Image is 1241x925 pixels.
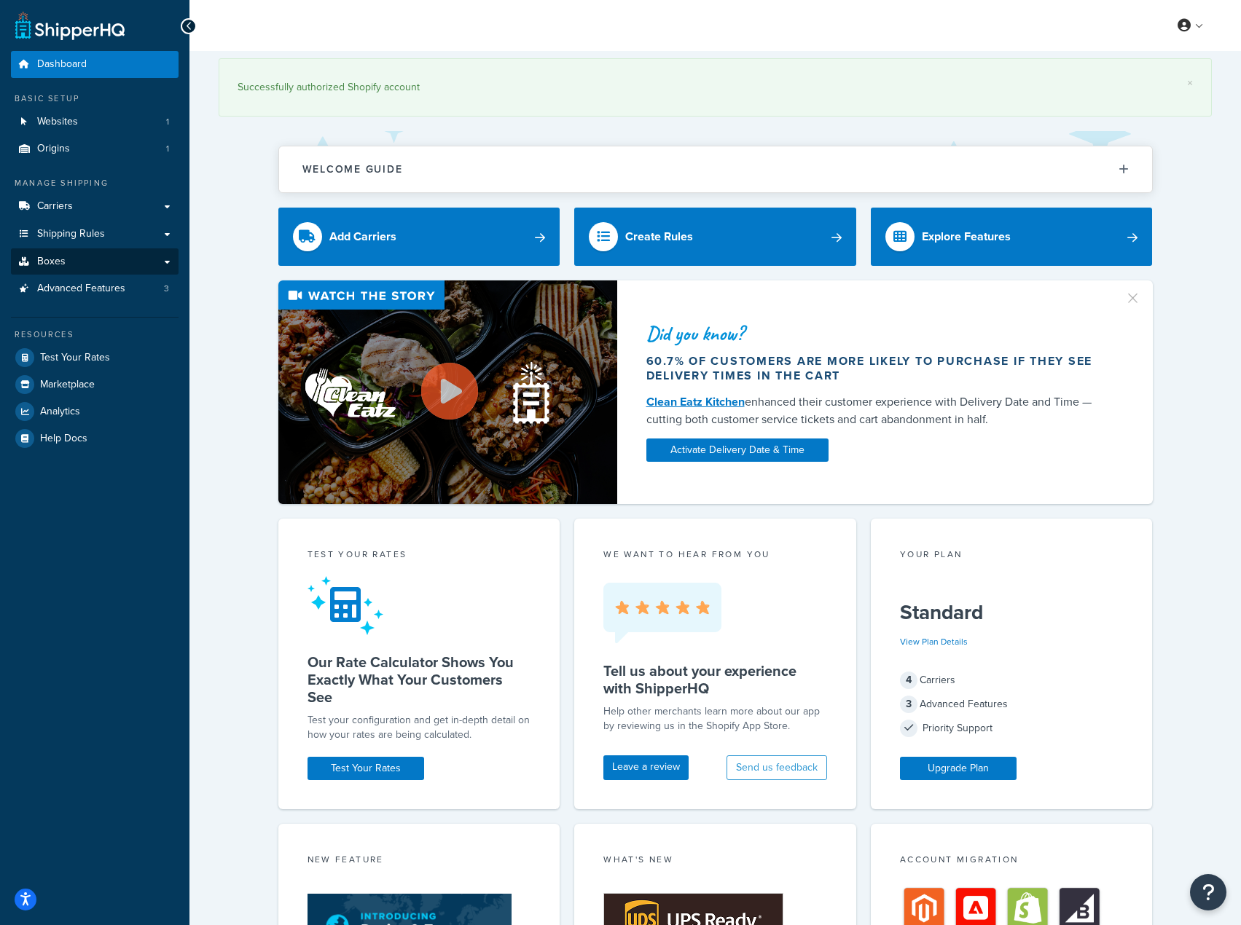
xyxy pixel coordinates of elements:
div: Create Rules [625,227,693,247]
span: Marketplace [40,379,95,391]
a: Explore Features [871,208,1153,266]
div: Account Migration [900,853,1124,870]
a: Add Carriers [278,208,560,266]
li: Advanced Features [11,275,179,302]
a: Advanced Features3 [11,275,179,302]
div: Did you know? [646,323,1107,344]
a: Test Your Rates [308,757,424,780]
li: Websites [11,109,179,135]
li: Origins [11,135,179,162]
a: Test Your Rates [11,345,179,371]
div: Your Plan [900,548,1124,564]
h5: Tell us about your experience with ShipperHQ [603,662,827,697]
a: Dashboard [11,51,179,78]
a: Shipping Rules [11,221,179,248]
div: What's New [603,853,827,870]
span: Dashboard [37,58,87,71]
div: Resources [11,328,179,341]
a: Origins1 [11,135,179,162]
a: Clean Eatz Kitchen [646,393,745,410]
h5: Standard [900,601,1124,624]
span: Help Docs [40,433,87,445]
a: Leave a review [603,755,689,780]
div: Manage Shipping [11,177,179,189]
p: we want to hear from you [603,548,827,561]
span: Carriers [37,200,73,213]
div: 60.7% of customers are more likely to purchase if they see delivery times in the cart [646,354,1107,383]
a: Carriers [11,193,179,220]
h2: Welcome Guide [302,164,403,175]
button: Welcome Guide [279,146,1152,192]
div: Explore Features [922,227,1011,247]
div: Basic Setup [11,92,179,105]
div: Add Carriers [329,227,396,247]
a: × [1187,77,1193,89]
span: Websites [37,116,78,128]
span: 1 [166,116,169,128]
div: Carriers [900,670,1124,690]
div: Advanced Features [900,694,1124,715]
p: Help other merchants learn more about our app by reviewing us in the Shopify App Store. [603,704,827,733]
span: 3 [900,696,917,713]
a: Boxes [11,248,179,275]
div: New Feature [308,853,531,870]
button: Open Resource Center [1190,874,1226,910]
span: Boxes [37,256,66,268]
button: Send us feedback [727,755,827,780]
h5: Our Rate Calculator Shows You Exactly What Your Customers See [308,653,531,706]
span: 1 [166,143,169,155]
span: Analytics [40,406,80,418]
a: Create Rules [574,208,856,266]
div: Priority Support [900,718,1124,739]
div: enhanced their customer experience with Delivery Date and Time — cutting both customer service ti... [646,393,1107,428]
a: Marketplace [11,371,179,398]
a: Activate Delivery Date & Time [646,438,829,462]
img: Video thumbnail [278,280,617,504]
a: Upgrade Plan [900,757,1017,780]
div: Successfully authorized Shopify account [238,77,1193,98]
a: View Plan Details [900,635,968,648]
a: Websites1 [11,109,179,135]
span: Advanced Features [37,283,125,295]
span: Origins [37,143,70,155]
span: 3 [164,283,169,295]
a: Analytics [11,398,179,425]
span: Test Your Rates [40,352,110,364]
a: Help Docs [11,425,179,452]
div: Test your rates [308,548,531,564]
div: Test your configuration and get in-depth detail on how your rates are being calculated. [308,713,531,742]
span: Shipping Rules [37,228,105,240]
span: 4 [900,672,917,689]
